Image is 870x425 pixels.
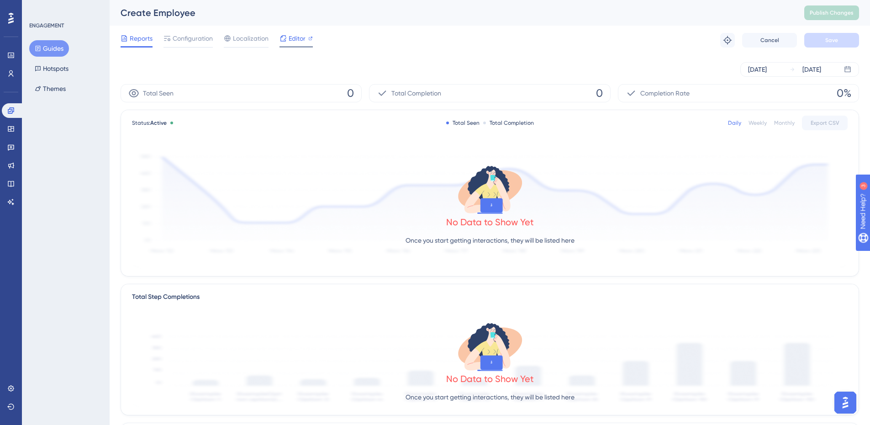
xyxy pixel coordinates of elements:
[29,40,69,57] button: Guides
[802,64,821,75] div: [DATE]
[347,86,354,101] span: 0
[825,37,838,44] span: Save
[446,216,534,228] div: No Data to Show Yet
[446,119,480,127] div: Total Seen
[446,372,534,385] div: No Data to Show Yet
[640,88,690,99] span: Completion Rate
[63,5,66,12] div: 3
[29,22,64,29] div: ENGAGEMENT
[406,392,575,403] p: Once you start getting interactions, they will be listed here
[406,235,575,246] p: Once you start getting interactions, they will be listed here
[391,88,441,99] span: Total Completion
[749,119,767,127] div: Weekly
[483,119,534,127] div: Total Completion
[21,2,57,13] span: Need Help?
[748,64,767,75] div: [DATE]
[832,389,859,416] iframe: UserGuiding AI Assistant Launcher
[29,80,71,97] button: Themes
[132,119,167,127] span: Status:
[804,33,859,48] button: Save
[760,37,779,44] span: Cancel
[132,292,200,303] div: Total Step Completions
[728,119,741,127] div: Daily
[29,60,74,77] button: Hotspots
[802,116,848,130] button: Export CSV
[804,5,859,20] button: Publish Changes
[130,33,153,44] span: Reports
[742,33,797,48] button: Cancel
[173,33,213,44] span: Configuration
[150,120,167,126] span: Active
[596,86,603,101] span: 0
[774,119,795,127] div: Monthly
[837,86,851,101] span: 0%
[289,33,306,44] span: Editor
[143,88,174,99] span: Total Seen
[233,33,269,44] span: Localization
[121,6,781,19] div: Create Employee
[810,9,854,16] span: Publish Changes
[811,119,839,127] span: Export CSV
